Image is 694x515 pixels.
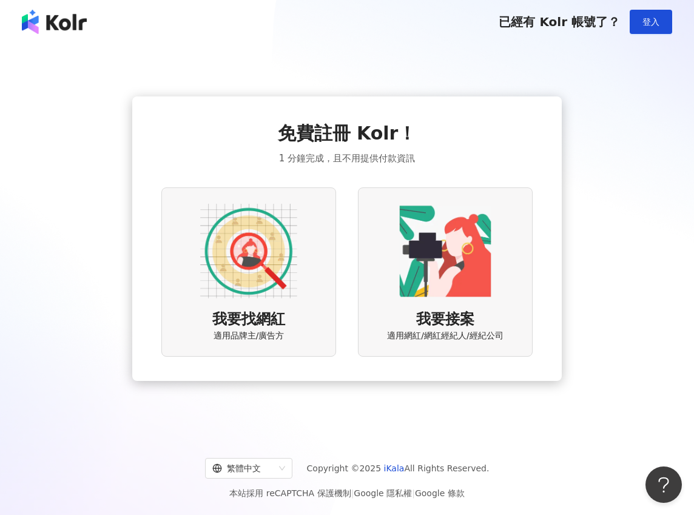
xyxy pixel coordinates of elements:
span: Copyright © 2025 All Rights Reserved. [307,461,490,476]
span: 1 分鐘完成，且不用提供付款資訊 [279,151,415,166]
img: AD identity option [200,203,297,300]
a: Google 隱私權 [354,488,412,498]
span: 我要找網紅 [212,309,285,330]
a: iKala [384,463,405,473]
div: 繁體中文 [212,459,274,478]
span: 登入 [642,17,659,27]
span: | [351,488,354,498]
span: 已經有 Kolr 帳號了？ [499,15,620,29]
button: 登入 [630,10,672,34]
span: 本站採用 reCAPTCHA 保護機制 [229,486,464,500]
span: 適用品牌主/廣告方 [214,330,285,342]
img: KOL identity option [397,203,494,300]
span: 免費註冊 Kolr！ [278,121,417,146]
img: logo [22,10,87,34]
span: | [412,488,415,498]
span: 適用網紅/網紅經紀人/經紀公司 [387,330,503,342]
a: Google 條款 [415,488,465,498]
span: 我要接案 [416,309,474,330]
iframe: Help Scout Beacon - Open [645,466,682,503]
